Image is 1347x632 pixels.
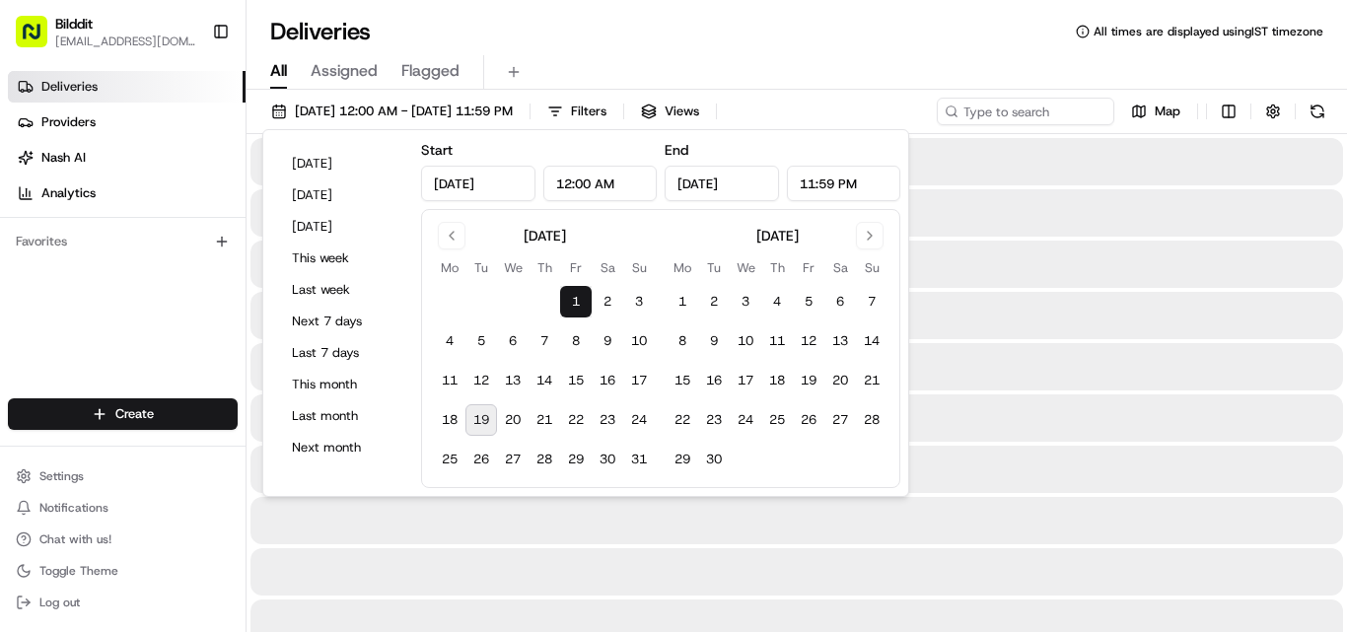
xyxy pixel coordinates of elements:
[283,181,401,209] button: [DATE]
[497,365,529,396] button: 13
[39,468,84,484] span: Settings
[465,257,497,278] th: Tuesday
[793,365,824,396] button: 19
[856,286,887,317] button: 7
[67,188,323,208] div: Start new chat
[793,404,824,436] button: 26
[793,325,824,357] button: 12
[560,257,592,278] th: Friday
[434,404,465,436] button: 18
[698,325,730,357] button: 9
[39,531,111,547] span: Chat with us!
[665,166,779,201] input: Date
[856,222,884,249] button: Go to next month
[465,444,497,475] button: 26
[311,59,378,83] span: Assigned
[20,188,55,224] img: 1736555255976-a54dd68f-1ca7-489b-9aae-adbdc363a1c4
[824,257,856,278] th: Saturday
[667,444,698,475] button: 29
[55,14,93,34] button: Bilddit
[8,526,238,553] button: Chat with us!
[730,325,761,357] button: 10
[270,59,287,83] span: All
[20,20,59,59] img: Nash
[761,257,793,278] th: Thursday
[159,278,324,314] a: 💻API Documentation
[434,325,465,357] button: 4
[465,325,497,357] button: 5
[730,404,761,436] button: 24
[824,365,856,396] button: 20
[196,334,239,349] span: Pylon
[8,557,238,585] button: Toggle Theme
[438,222,465,249] button: Go to previous month
[8,462,238,490] button: Settings
[41,149,86,167] span: Nash AI
[793,286,824,317] button: 5
[115,405,154,423] span: Create
[529,257,560,278] th: Thursday
[8,494,238,522] button: Notifications
[529,325,560,357] button: 7
[434,365,465,396] button: 11
[335,194,359,218] button: Start new chat
[167,288,182,304] div: 💻
[55,34,196,49] span: [EMAIL_ADDRESS][DOMAIN_NAME]
[667,325,698,357] button: 8
[283,150,401,177] button: [DATE]
[39,595,80,610] span: Log out
[497,404,529,436] button: 20
[623,286,655,317] button: 3
[8,589,238,616] button: Log out
[20,79,359,110] p: Welcome 👋
[524,226,566,246] div: [DATE]
[592,325,623,357] button: 9
[787,166,901,201] input: Time
[592,286,623,317] button: 2
[283,213,401,241] button: [DATE]
[41,113,96,131] span: Providers
[623,444,655,475] button: 31
[401,59,460,83] span: Flagged
[560,365,592,396] button: 15
[824,404,856,436] button: 27
[529,404,560,436] button: 21
[295,103,513,120] span: [DATE] 12:00 AM - [DATE] 11:59 PM
[665,103,699,120] span: Views
[560,286,592,317] button: 1
[465,365,497,396] button: 12
[623,325,655,357] button: 10
[623,404,655,436] button: 24
[8,177,246,209] a: Analytics
[283,434,401,461] button: Next month
[730,365,761,396] button: 17
[571,103,606,120] span: Filters
[560,444,592,475] button: 29
[41,78,98,96] span: Deliveries
[497,257,529,278] th: Wednesday
[937,98,1114,125] input: Type to search
[283,245,401,272] button: This week
[698,257,730,278] th: Tuesday
[1094,24,1323,39] span: All times are displayed using IST timezone
[8,71,246,103] a: Deliveries
[67,208,249,224] div: We're available if you need us!
[592,444,623,475] button: 30
[262,98,522,125] button: [DATE] 12:00 AM - [DATE] 11:59 PM
[698,365,730,396] button: 16
[667,404,698,436] button: 22
[283,308,401,335] button: Next 7 days
[529,365,560,396] button: 14
[761,286,793,317] button: 4
[538,98,615,125] button: Filters
[761,365,793,396] button: 18
[824,325,856,357] button: 13
[698,404,730,436] button: 23
[1304,98,1331,125] button: Refresh
[592,257,623,278] th: Saturday
[529,444,560,475] button: 28
[761,404,793,436] button: 25
[283,339,401,367] button: Last 7 days
[761,325,793,357] button: 11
